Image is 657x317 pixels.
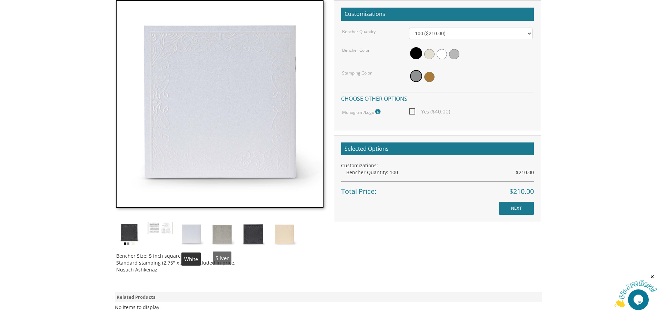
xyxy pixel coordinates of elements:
[115,304,161,311] div: No items to display.
[509,187,534,197] span: $210.00
[346,169,534,176] div: Bencher Quantity: 100
[209,221,235,247] img: silver_shimmer.jpg
[499,202,534,215] input: NEXT
[341,8,534,21] h2: Customizations
[178,221,204,247] img: white_shimmer.jpg
[116,0,323,208] img: white_shimmer.jpg
[116,221,142,247] img: tiferes_shimmer.jpg
[342,29,376,34] label: Bencher Quantity
[341,142,534,156] h2: Selected Options
[342,107,382,116] label: Monogram/Logo
[516,169,534,176] span: $210.00
[341,181,534,197] div: Total Price:
[614,274,657,307] iframe: chat widget
[342,47,370,53] label: Bencher Color
[341,162,534,169] div: Customizations:
[116,247,323,273] div: Bencher Size: 5 inch square Standard stamping (2.75" x 2.75") included in price. Nusach Ashkenaz
[147,221,173,235] img: bp%20bencher%20inside%201.JPG
[240,221,266,247] img: black_shimmer.jpg
[341,92,534,104] h4: Choose other options
[271,221,297,247] img: cream_shimmer.jpg
[342,70,372,76] label: Stamping Color
[409,107,450,116] span: Yes ($40.00)
[115,292,542,302] div: Related Products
